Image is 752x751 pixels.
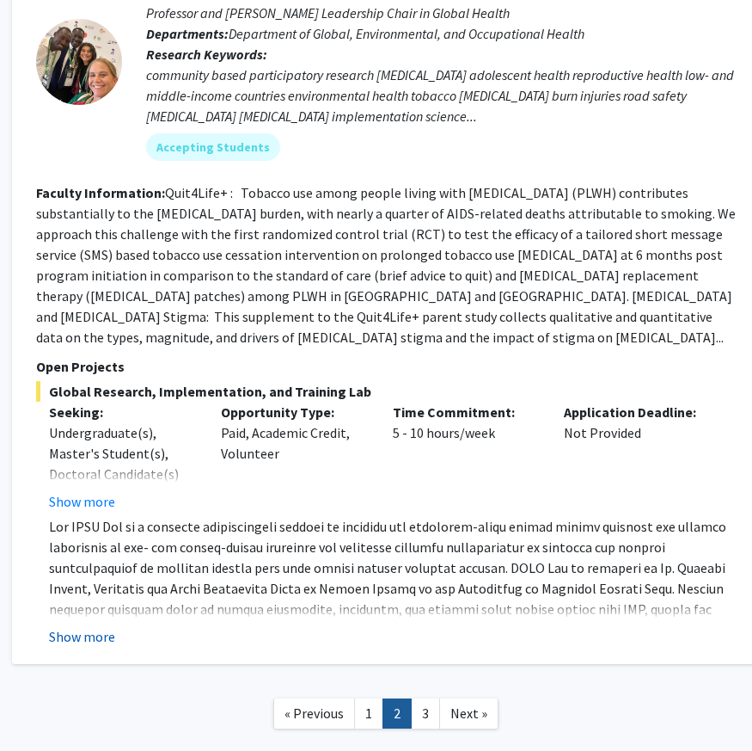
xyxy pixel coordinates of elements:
[382,699,412,729] a: 2
[273,699,355,729] a: Previous
[36,356,736,377] p: Open Projects
[36,184,165,201] b: Faculty Information:
[49,626,115,647] button: Show more
[49,422,195,588] div: Undergraduate(s), Master's Student(s), Doctoral Candidate(s) (PhD, MD, DMD, PharmD, etc.), Postdo...
[393,402,539,422] p: Time Commitment:
[36,184,736,346] fg-read-more: Quit4Life+ : Tobacco use among people living with [MEDICAL_DATA] (PLWH) contributes substantially...
[284,705,344,722] span: « Previous
[146,3,736,23] p: Professor and [PERSON_NAME] Leadership Chair in Global Health
[221,402,367,422] p: Opportunity Type:
[49,491,115,512] button: Show more
[411,699,440,729] a: 3
[564,402,710,422] p: Application Deadline:
[146,25,229,42] b: Departments:
[551,402,723,512] div: Not Provided
[36,381,736,402] span: Global Research, Implementation, and Training Lab
[49,402,195,422] p: Seeking:
[380,402,552,512] div: 5 - 10 hours/week
[146,46,267,63] b: Research Keywords:
[439,699,498,729] a: Next
[146,133,280,161] mat-chip: Accepting Students
[229,25,584,42] span: Department of Global, Environmental, and Occupational Health
[354,699,383,729] a: 1
[208,402,380,512] div: Paid, Academic Credit, Volunteer
[146,65,736,126] div: community based participatory research [MEDICAL_DATA] adolescent health reproductive health low- ...
[13,674,73,738] iframe: Chat
[450,705,487,722] span: Next »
